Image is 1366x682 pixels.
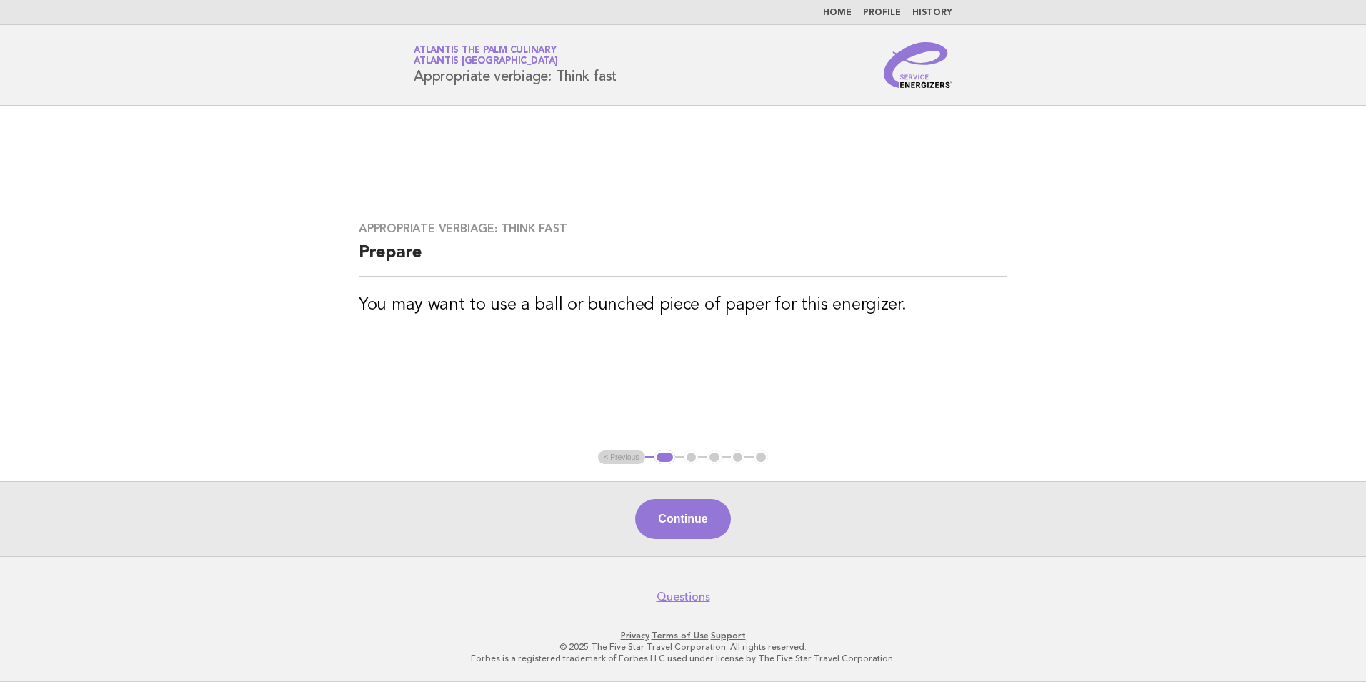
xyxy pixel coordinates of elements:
[652,631,709,641] a: Terms of Use
[657,590,710,604] a: Questions
[863,9,901,17] a: Profile
[884,42,952,88] img: Service Energizers
[359,222,1007,236] h3: Appropriate verbiage: Think fast
[823,9,852,17] a: Home
[246,653,1120,664] p: Forbes is a registered trademark of Forbes LLC used under license by The Five Star Travel Corpora...
[654,450,675,465] button: 1
[414,57,558,66] span: Atlantis [GEOGRAPHIC_DATA]
[635,499,730,539] button: Continue
[912,9,952,17] a: History
[246,630,1120,641] p: · ·
[621,631,649,641] a: Privacy
[246,641,1120,653] p: © 2025 The Five Star Travel Corporation. All rights reserved.
[414,46,558,66] a: Atlantis The Palm CulinaryAtlantis [GEOGRAPHIC_DATA]
[414,46,617,84] h1: Appropriate verbiage: Think fast
[711,631,746,641] a: Support
[359,294,1007,317] h3: You may want to use a ball or bunched piece of paper for this energizer.
[359,242,1007,277] h2: Prepare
